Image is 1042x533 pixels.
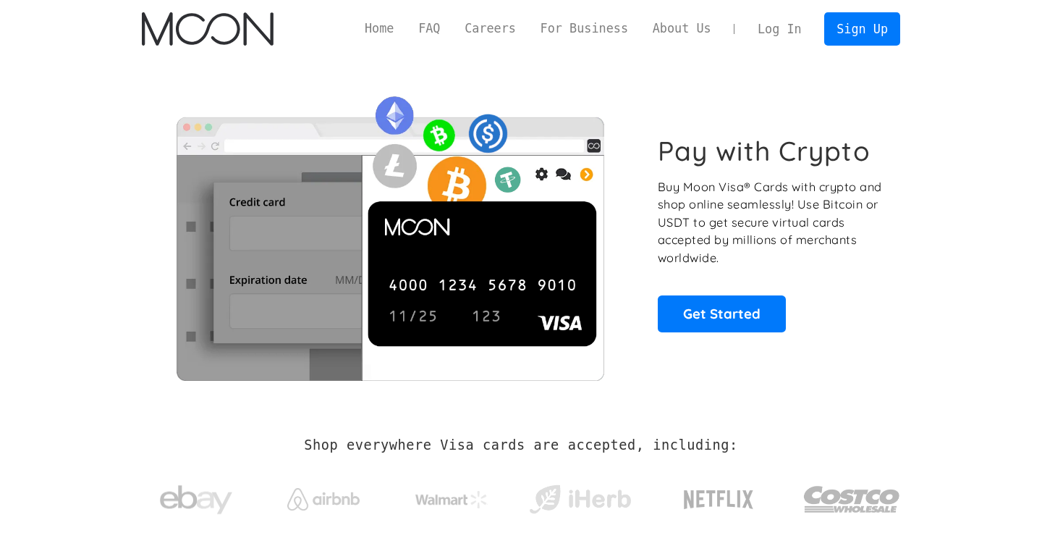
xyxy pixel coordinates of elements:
[658,295,786,332] a: Get Started
[352,20,406,38] a: Home
[803,472,900,526] img: Costco
[528,20,640,38] a: For Business
[658,178,884,267] p: Buy Moon Visa® Cards with crypto and shop online seamlessly! Use Bitcoin or USDT to get secure vi...
[142,86,638,380] img: Moon Cards let you spend your crypto anywhere Visa is accepted.
[398,477,506,516] a: Walmart
[304,437,737,453] h2: Shop everywhere Visa cards are accepted, including:
[415,491,488,508] img: Walmart
[658,135,871,167] h1: Pay with Crypto
[287,488,360,511] img: Airbnb
[654,467,784,525] a: Netflix
[745,13,813,45] a: Log In
[406,20,452,38] a: FAQ
[526,481,634,519] img: iHerb
[142,463,250,530] a: ebay
[682,482,755,518] img: Netflix
[142,12,273,46] img: Moon Logo
[160,477,232,523] img: ebay
[640,20,724,38] a: About Us
[452,20,528,38] a: Careers
[142,12,273,46] a: home
[270,474,378,518] a: Airbnb
[824,12,899,45] a: Sign Up
[526,466,634,526] a: iHerb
